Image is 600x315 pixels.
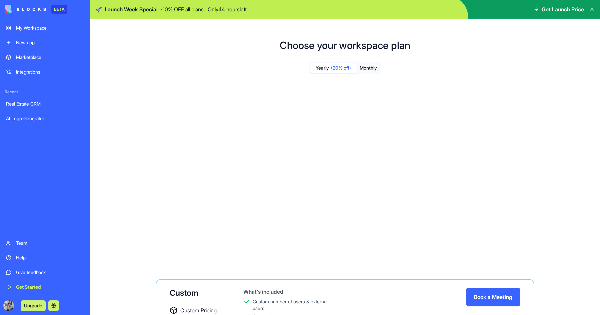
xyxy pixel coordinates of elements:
span: 🚀 [95,5,102,13]
a: Marketplace [2,51,88,64]
a: Integrations [2,65,88,79]
button: Monthly [357,63,380,73]
div: BETA [51,5,67,14]
img: ACg8ocKwhbYy4QijFl6QBrDLOBaP8lmSTmpnmuHtOjAUfqvPlfKFXR6Xpw=s96-c [3,300,14,311]
div: Give feedback [16,269,84,276]
a: My Workspace [2,21,88,35]
span: Get Launch Price [542,5,584,13]
button: Yearly [310,63,357,73]
a: Give feedback [2,266,88,279]
div: Real Estate CRM [6,101,84,107]
div: AI Logo Generator [6,115,84,122]
div: Get Started [16,284,84,290]
div: Team [16,240,84,246]
p: - 10 % OFF all plans. [160,5,205,13]
a: Get Started [2,280,88,294]
button: Book a Meeting [466,288,520,306]
h1: Choose your workspace plan [280,39,410,51]
span: (20% off) [331,65,351,71]
span: Custom Pricing [180,306,217,314]
a: BETA [5,5,67,14]
a: Real Estate CRM [2,97,88,111]
span: Launch Week Special [105,5,158,13]
a: Help [2,251,88,264]
div: Integrations [16,69,84,75]
a: Team [2,236,88,250]
a: AI Logo Generator [2,112,88,125]
div: Custom [170,288,222,298]
p: Only 44 hours left [208,5,247,13]
div: New app [16,39,84,46]
div: Help [16,254,84,261]
a: New app [2,36,88,49]
span: Recent [2,89,88,95]
div: Custom number of users & external users [253,298,336,312]
button: Upgrade [21,300,46,311]
div: My Workspace [16,25,84,31]
div: Marketplace [16,54,84,61]
img: logo [5,5,46,14]
a: Upgrade [21,302,46,309]
div: What's included [243,288,336,296]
